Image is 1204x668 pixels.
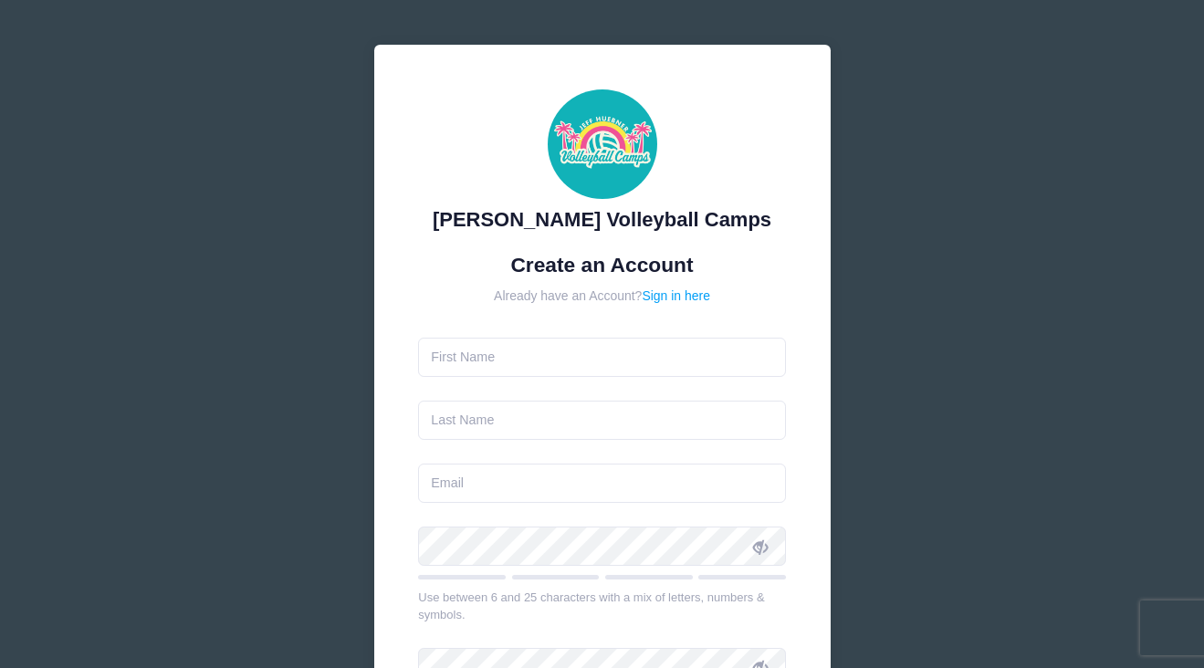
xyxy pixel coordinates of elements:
div: Use between 6 and 25 characters with a mix of letters, numbers & symbols. [418,589,786,624]
input: Last Name [418,401,786,440]
a: Sign in here [642,288,710,303]
input: Email [418,464,786,503]
h1: Create an Account [418,253,786,277]
div: [PERSON_NAME] Volleyball Camps [418,204,786,235]
img: Jeff Huebner Volleyball Camps [548,89,657,199]
input: First Name [418,338,786,377]
div: Already have an Account? [418,287,786,306]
